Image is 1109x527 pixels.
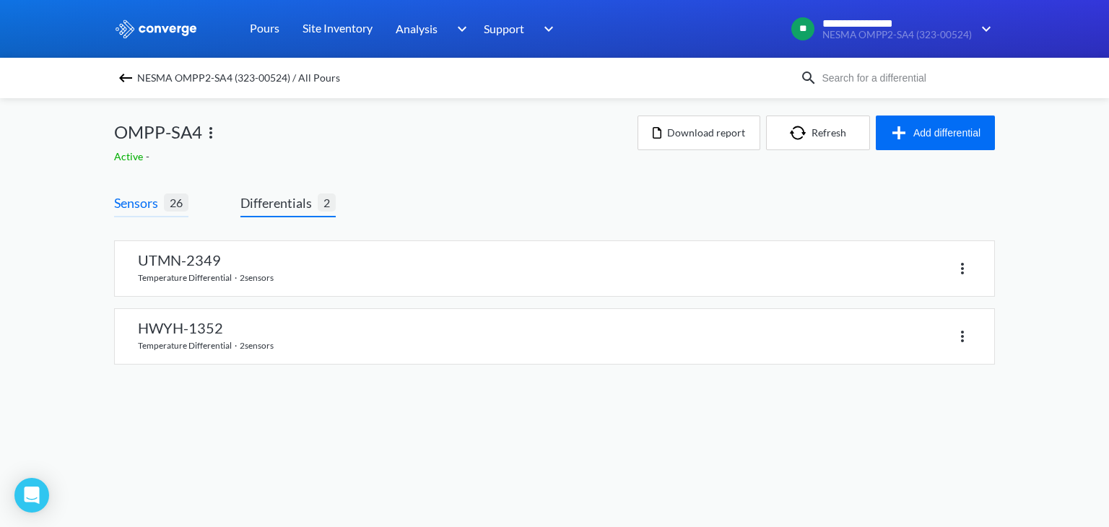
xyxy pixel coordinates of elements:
button: Refresh [766,116,870,150]
img: icon-refresh.svg [790,126,812,140]
span: Sensors [114,193,164,213]
img: more.svg [202,124,219,141]
span: NESMA OMPP2-SA4 (323-00524) [822,30,972,40]
div: Open Intercom Messenger [14,478,49,513]
img: more.svg [954,260,971,277]
span: 2 [318,193,336,212]
span: Differentials [240,193,318,213]
img: icon-file.svg [653,127,661,139]
span: NESMA OMPP2-SA4 (323-00524) / All Pours [137,68,340,88]
img: downArrow.svg [534,20,557,38]
span: Support [484,19,524,38]
img: icon-search.svg [800,69,817,87]
span: Active [114,150,146,162]
button: Add differential [876,116,995,150]
span: Analysis [396,19,438,38]
input: Search for a differential [817,70,992,86]
button: Download report [638,116,760,150]
img: logo_ewhite.svg [114,19,198,38]
img: downArrow.svg [448,20,471,38]
span: - [146,150,152,162]
img: downArrow.svg [972,20,995,38]
span: 26 [164,193,188,212]
img: more.svg [954,328,971,345]
img: backspace.svg [117,69,134,87]
img: icon-plus.svg [890,124,913,141]
span: OMPP-SA4 [114,118,202,146]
